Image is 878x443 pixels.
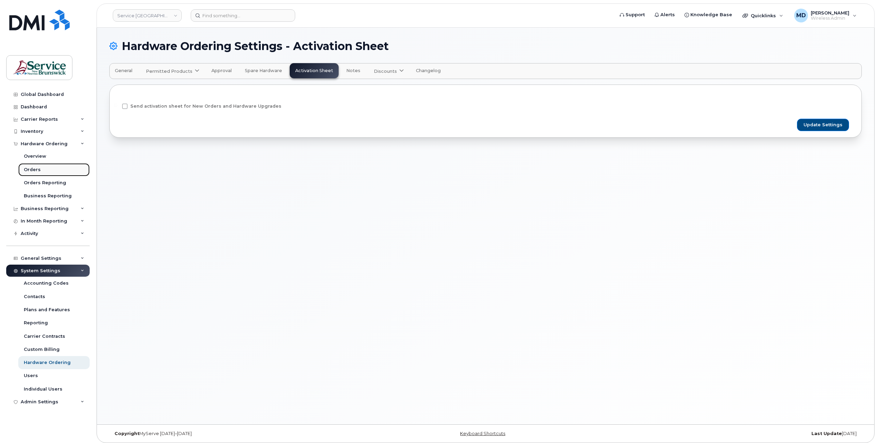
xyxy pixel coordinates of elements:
[109,40,862,52] h1: Hardware Ordering Settings - Activation Sheet
[140,63,203,79] a: Permitted Products
[240,63,287,79] a: Spare Hardware
[341,63,366,79] a: Notes
[290,63,338,79] a: Activation Sheet
[804,122,842,128] span: Update Settings
[411,63,446,79] a: Changelog
[374,68,397,75] span: Discounts
[206,63,237,79] a: Approval
[146,68,192,75] span: Permitted Products
[346,68,360,73] span: Notes
[368,63,408,79] a: Discounts
[109,431,360,436] div: MyServe [DATE]–[DATE]
[416,68,441,73] span: Changelog
[460,431,505,436] a: Keyboard Shortcuts
[611,431,862,436] div: [DATE]
[211,68,232,73] span: Approval
[797,119,849,131] button: Update Settings
[130,104,281,109] span: Send activation sheet for New Orders and Hardware Upgrades
[811,431,842,436] strong: Last Update
[110,63,138,79] a: General
[245,68,282,73] span: Spare Hardware
[115,68,132,73] span: General
[114,431,139,436] strong: Copyright
[114,104,117,107] input: Send activation sheet for New Orders and Hardware Upgrades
